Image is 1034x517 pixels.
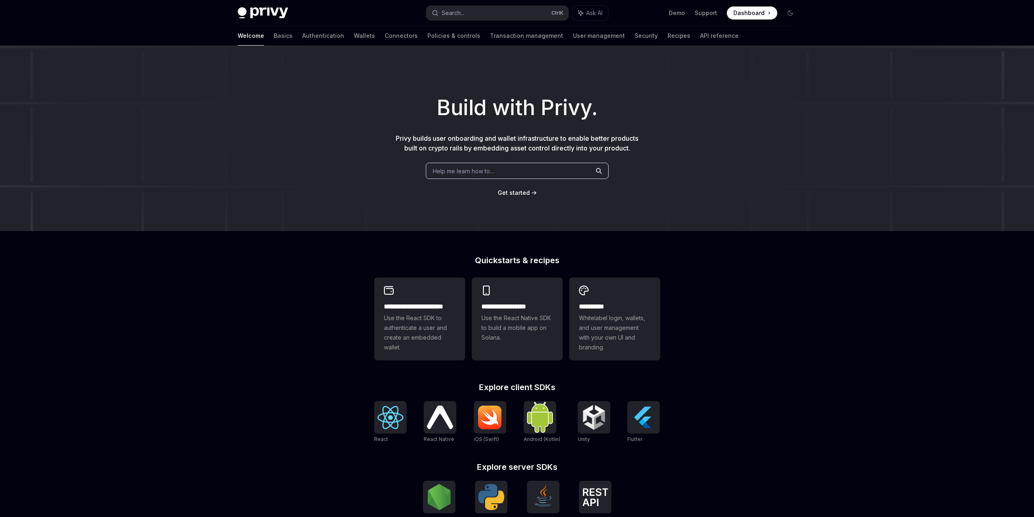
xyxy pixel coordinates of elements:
img: Unity [581,404,607,430]
a: **** **** **** ***Use the React Native SDK to build a mobile app on Solana. [472,277,563,360]
button: Ask AI [572,6,608,20]
a: React NativeReact Native [424,401,456,443]
button: Search...CtrlK [426,6,568,20]
a: iOS (Swift)iOS (Swift) [474,401,506,443]
span: Whitelabel login, wallets, and user management with your own UI and branding. [579,313,650,352]
img: REST API [582,488,608,506]
a: Recipes [668,26,690,46]
div: Search... [442,8,464,18]
span: Privy builds user onboarding and wallet infrastructure to enable better products built on crypto ... [396,134,638,152]
img: Android (Kotlin) [527,402,553,432]
img: React Native [427,406,453,429]
span: Ask AI [586,9,603,17]
img: iOS (Swift) [477,405,503,430]
h2: Explore server SDKs [374,463,660,471]
h1: Build with Privy. [13,92,1021,124]
a: ReactReact [374,401,407,443]
a: Welcome [238,26,264,46]
h2: Explore client SDKs [374,383,660,391]
a: Support [695,9,717,17]
a: Android (Kotlin)Android (Kotlin) [524,401,560,443]
a: Transaction management [490,26,563,46]
span: Ctrl K [551,10,564,16]
span: iOS (Swift) [474,436,499,442]
a: API reference [700,26,739,46]
a: Wallets [354,26,375,46]
img: NodeJS [426,484,452,510]
a: Security [635,26,658,46]
a: **** *****Whitelabel login, wallets, and user management with your own UI and branding. [569,277,660,360]
span: Unity [578,436,590,442]
img: React [377,406,403,429]
span: Use the React SDK to authenticate a user and create an embedded wallet. [384,313,455,352]
a: Get started [498,189,530,197]
span: Flutter [627,436,642,442]
a: User management [573,26,625,46]
span: Use the React Native SDK to build a mobile app on Solana. [481,313,553,342]
img: dark logo [238,7,288,19]
span: Android (Kotlin) [524,436,560,442]
button: Toggle dark mode [784,7,797,20]
a: Policies & controls [427,26,480,46]
a: Basics [274,26,293,46]
a: Connectors [385,26,418,46]
span: React Native [424,436,454,442]
span: Get started [498,189,530,196]
a: Demo [669,9,685,17]
span: Dashboard [733,9,765,17]
img: Flutter [631,404,657,430]
span: Help me learn how to… [433,167,494,175]
img: Python [478,484,504,510]
span: React [374,436,388,442]
a: UnityUnity [578,401,610,443]
a: Authentication [302,26,344,46]
a: Dashboard [727,7,777,20]
h2: Quickstarts & recipes [374,256,660,264]
a: FlutterFlutter [627,401,660,443]
img: Java [530,484,556,510]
